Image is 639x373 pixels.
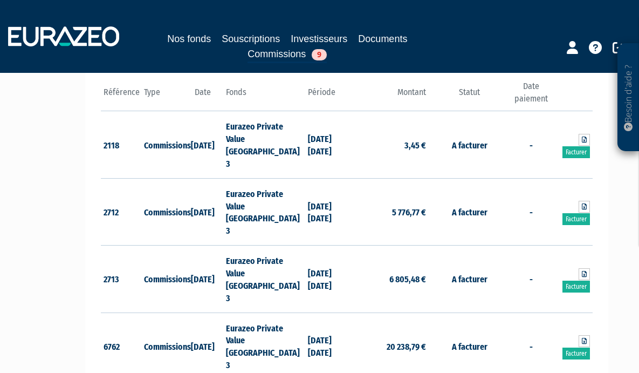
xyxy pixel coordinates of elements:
td: Commissions [141,111,182,178]
a: Investisseurs [291,31,347,46]
th: Montant [347,80,429,111]
td: [DATE] [182,178,223,245]
td: 2712 [101,178,142,245]
img: 1732889491-logotype_eurazeo_blanc_rvb.png [8,26,119,46]
td: 2118 [101,111,142,178]
td: [DATE] [182,246,223,313]
a: Documents [358,31,407,46]
td: 3,45 € [347,111,429,178]
td: [DATE] [DATE] [305,178,346,245]
td: - [511,111,552,178]
th: Référence [101,80,142,111]
th: Date [182,80,223,111]
td: Eurazeo Private Value [GEOGRAPHIC_DATA] 3 [223,111,305,178]
td: [DATE] [DATE] [305,246,346,313]
th: Statut [429,80,511,111]
td: 5 776,77 € [347,178,429,245]
td: Commissions [141,246,182,313]
a: Facturer [562,146,590,158]
td: Commissions [141,178,182,245]
th: Date paiement [511,80,552,111]
td: A facturer [429,178,511,245]
a: Facturer [562,213,590,225]
th: Type [141,80,182,111]
td: - [511,178,552,245]
td: [DATE] [DATE] [305,111,346,178]
td: 6 805,48 € [347,246,429,313]
td: A facturer [429,111,511,178]
a: Facturer [562,348,590,360]
span: 9 [312,49,327,60]
th: Fonds [223,80,305,111]
a: Facturer [562,281,590,293]
a: Souscriptions [222,31,280,46]
a: Commissions9 [248,46,327,63]
td: - [511,246,552,313]
td: [DATE] [182,111,223,178]
a: Nos fonds [167,31,211,46]
th: Période [305,80,346,111]
td: A facturer [429,246,511,313]
p: Besoin d'aide ? [622,49,635,146]
td: Eurazeo Private Value [GEOGRAPHIC_DATA] 3 [223,178,305,245]
td: 2713 [101,246,142,313]
td: Eurazeo Private Value [GEOGRAPHIC_DATA] 3 [223,246,305,313]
